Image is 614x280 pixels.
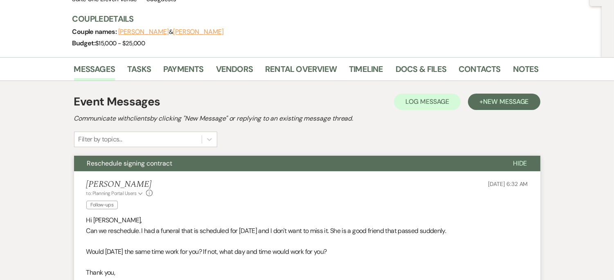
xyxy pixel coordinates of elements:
[488,180,528,188] span: [DATE] 6:32 AM
[95,39,145,47] span: $15,000 - $25,000
[163,63,204,81] a: Payments
[86,190,144,197] button: to: Planning Portal Users
[265,63,337,81] a: Rental Overview
[405,97,449,106] span: Log Message
[74,63,115,81] a: Messages
[396,63,446,81] a: Docs & Files
[216,63,253,81] a: Vendors
[86,246,528,257] p: Would [DATE] the same time work for you? If not, what day and time would work for you?
[513,63,539,81] a: Notes
[513,159,527,168] span: Hide
[483,97,529,106] span: New Message
[86,226,528,236] p: Can we reschedule. I had a funeral that is scheduled for [DATE] and I don't want to miss it. She ...
[118,29,169,35] button: [PERSON_NAME]
[118,28,224,36] span: &
[72,39,96,47] span: Budget:
[72,27,118,36] span: Couple names:
[459,63,501,81] a: Contacts
[74,114,540,123] h2: Communicate with clients by clicking "New Message" or replying to an existing message thread.
[72,13,531,25] h3: Couple Details
[74,93,160,110] h1: Event Messages
[127,63,151,81] a: Tasks
[468,94,540,110] button: +New Message
[86,267,528,278] p: Thank you,
[86,190,137,197] span: to: Planning Portal Users
[86,179,153,190] h5: [PERSON_NAME]
[74,156,500,171] button: Reschedule signing contract
[86,201,118,209] span: Follow-ups
[349,63,383,81] a: Timeline
[500,156,540,171] button: Hide
[87,159,173,168] span: Reschedule signing contract
[86,215,528,226] p: Hi [PERSON_NAME],
[79,134,122,144] div: Filter by topics...
[394,94,461,110] button: Log Message
[173,29,224,35] button: [PERSON_NAME]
